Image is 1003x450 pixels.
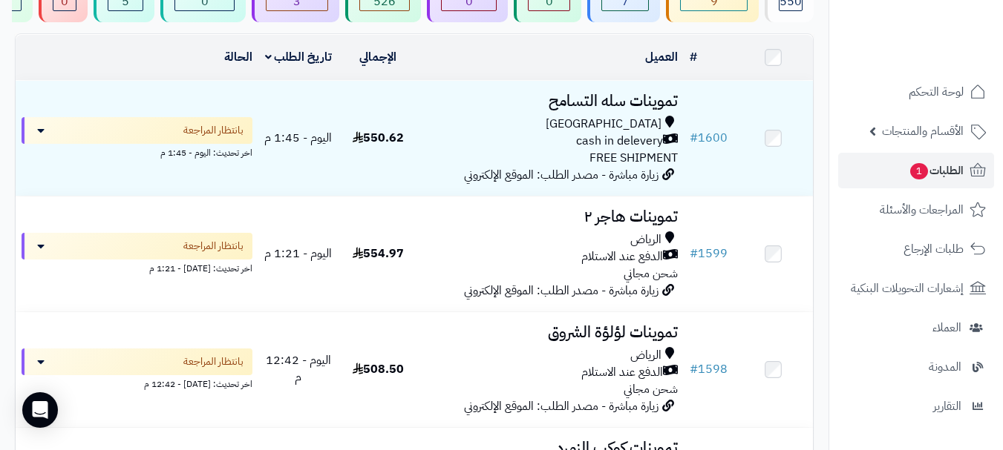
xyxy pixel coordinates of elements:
a: لوحة التحكم [838,74,994,110]
div: اخر تحديث: [DATE] - 12:42 م [22,375,252,391]
span: لوحة التحكم [909,82,964,102]
span: FREE SHIPMENT [589,149,678,167]
span: الدفع عند الاستلام [581,248,663,265]
a: #1598 [690,360,728,378]
span: بانتظار المراجعة [183,354,244,369]
div: اخر تحديث: [DATE] - 1:21 م [22,259,252,275]
a: الطلبات1 [838,153,994,188]
div: اخر تحديث: اليوم - 1:45 م [22,144,252,159]
span: 550.62 [353,129,404,147]
span: إشعارات التحويلات البنكية [851,278,964,299]
a: المدونة [838,349,994,385]
span: العملاء [932,317,961,338]
a: إشعارات التحويلات البنكية [838,271,994,306]
a: العميل [645,48,678,66]
span: الرياض [630,347,661,364]
a: التقارير [838,388,994,424]
a: #1599 [690,245,728,262]
span: # [690,360,698,378]
a: الحالة [224,48,252,66]
a: طلبات الإرجاع [838,231,994,267]
img: logo-2.png [902,11,989,42]
span: شحن مجاني [624,265,678,282]
span: # [690,129,698,147]
a: العملاء [838,310,994,345]
a: تاريخ الطلب [265,48,333,66]
span: زيارة مباشرة - مصدر الطلب: الموقع الإلكتروني [464,166,659,184]
span: الطلبات [909,160,964,181]
a: # [690,48,697,66]
span: التقارير [933,396,961,417]
span: # [690,245,698,262]
span: الدفع عند الاستلام [581,364,663,381]
span: اليوم - 1:21 م [264,245,332,262]
span: بانتظار المراجعة [183,123,244,138]
a: الإجمالي [359,48,396,66]
h3: تموينات لؤلؤة الشروق [424,324,678,341]
span: الأقسام والمنتجات [882,121,964,142]
div: Open Intercom Messenger [22,392,58,428]
span: اليوم - 1:45 م [264,129,332,147]
span: cash in delevery [576,133,663,150]
span: طلبات الإرجاع [904,239,964,259]
span: 554.97 [353,245,404,262]
span: زيارة مباشرة - مصدر الطلب: الموقع الإلكتروني [464,397,659,415]
span: زيارة مباشرة - مصدر الطلب: الموقع الإلكتروني [464,282,659,300]
span: [GEOGRAPHIC_DATA] [546,116,661,133]
span: المراجعات والأسئلة [880,199,964,220]
h3: تموينات هاجر ٢ [424,208,678,225]
span: المدونة [929,357,961,377]
a: المراجعات والأسئلة [838,192,994,228]
span: اليوم - 12:42 م [266,351,331,386]
span: شحن مجاني [624,380,678,398]
a: #1600 [690,129,728,147]
span: الرياض [630,231,661,248]
h3: تموينات سله التسامح [424,93,678,110]
span: 508.50 [353,360,404,378]
span: 1 [910,163,928,179]
span: بانتظار المراجعة [183,239,244,254]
